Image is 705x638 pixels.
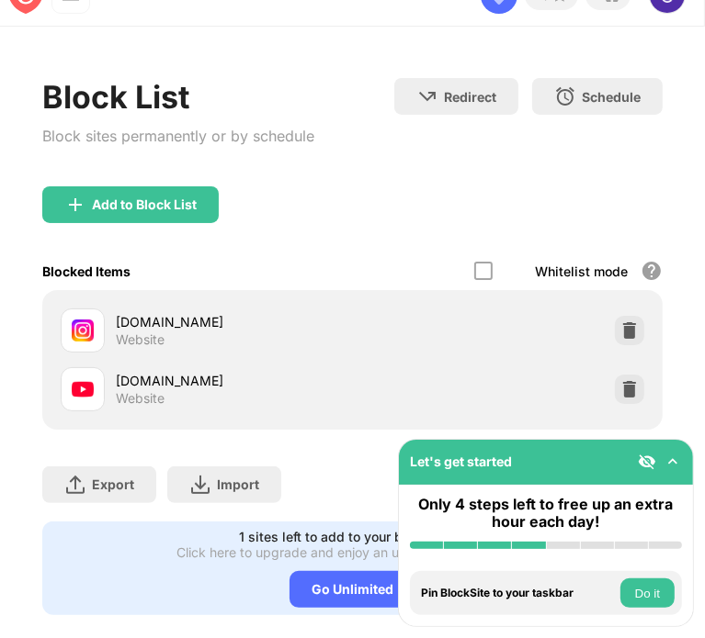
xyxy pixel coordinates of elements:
[42,123,314,150] div: Block sites permanently or by schedule
[116,331,165,348] div: Website
[444,89,496,105] div: Redirect
[42,263,131,279] div: Blocked Items
[239,529,455,544] div: 1 sites left to add to your block list.
[410,453,512,469] div: Let's get started
[217,476,259,492] div: Import
[72,378,94,400] img: favicons
[535,263,628,279] div: Whitelist mode
[582,89,641,105] div: Schedule
[116,312,352,331] div: [DOMAIN_NAME]
[42,78,314,116] div: Block List
[72,319,94,341] img: favicons
[421,587,616,599] div: Pin BlockSite to your taskbar
[92,476,134,492] div: Export
[620,578,675,608] button: Do it
[664,453,682,471] img: omni-setup-toggle.svg
[290,571,415,608] div: Go Unlimited
[176,544,506,560] div: Click here to upgrade and enjoy an unlimited block list.
[116,390,165,407] div: Website
[92,197,197,212] div: Add to Block List
[638,453,656,471] img: eye-not-visible.svg
[410,496,682,531] div: Only 4 steps left to free up an extra hour each day!
[116,371,352,390] div: [DOMAIN_NAME]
